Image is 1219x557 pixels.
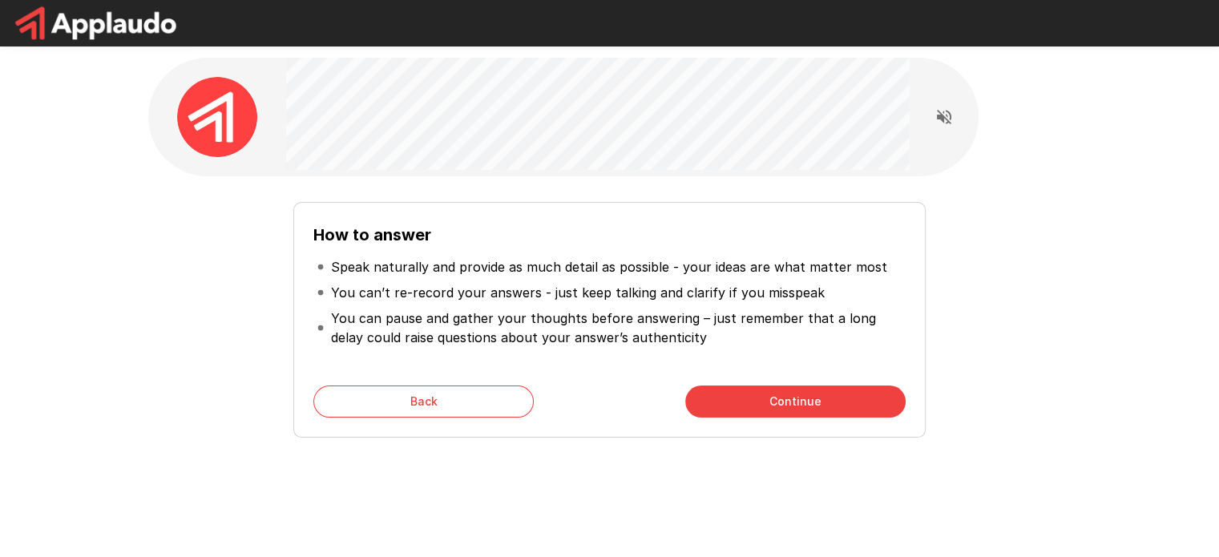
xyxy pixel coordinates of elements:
[331,309,902,347] p: You can pause and gather your thoughts before answering – just remember that a long delay could r...
[177,77,257,157] img: applaudo_avatar.png
[313,225,431,244] b: How to answer
[331,283,825,302] p: You can’t re-record your answers - just keep talking and clarify if you misspeak
[313,385,534,418] button: Back
[928,101,960,133] button: Read questions aloud
[331,257,887,276] p: Speak naturally and provide as much detail as possible - your ideas are what matter most
[685,385,906,418] button: Continue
